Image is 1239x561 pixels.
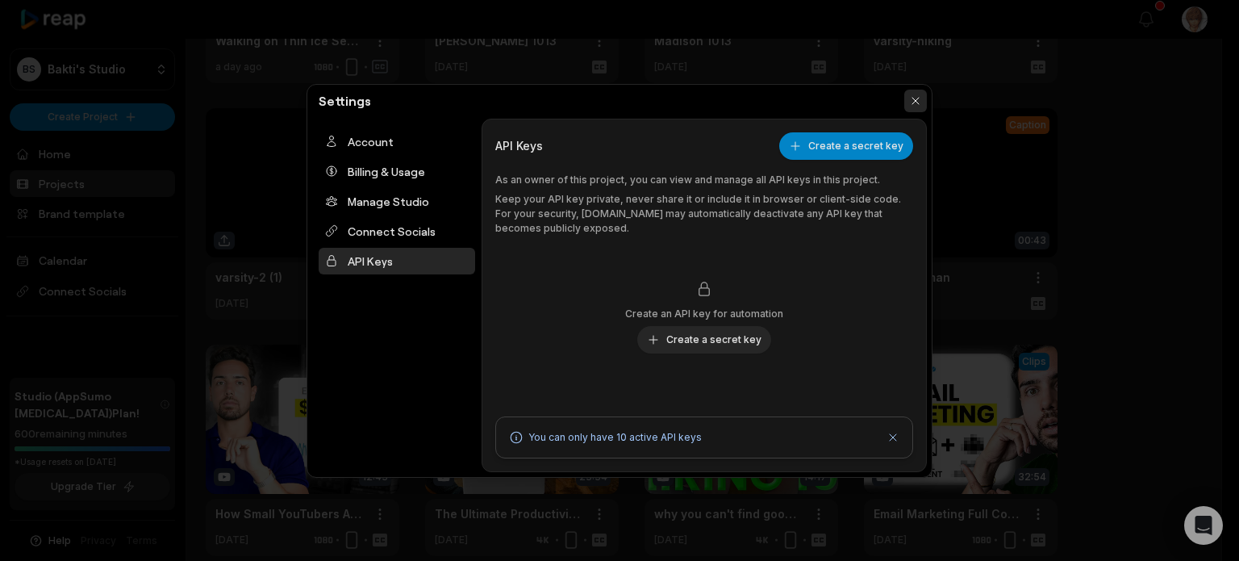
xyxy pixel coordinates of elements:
span: Create an API key for automation [625,307,783,321]
p: Keep your API key private, never share it or include it in browser or client-side code. For your ... [495,192,913,236]
div: API Keys [319,248,475,274]
div: Connect Socials [319,218,475,245]
div: Account [319,128,475,155]
div: Billing & Usage [319,158,475,185]
h3: API Keys [495,137,543,154]
div: Manage Studio [319,188,475,215]
h2: Settings [312,91,378,111]
button: Create a secret key [637,326,771,354]
p: As an owner of this project, you can view and manage all API keys in this project. [495,173,913,187]
button: Create a secret key [779,132,913,160]
p: You can only have 10 active API keys [528,430,702,445]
